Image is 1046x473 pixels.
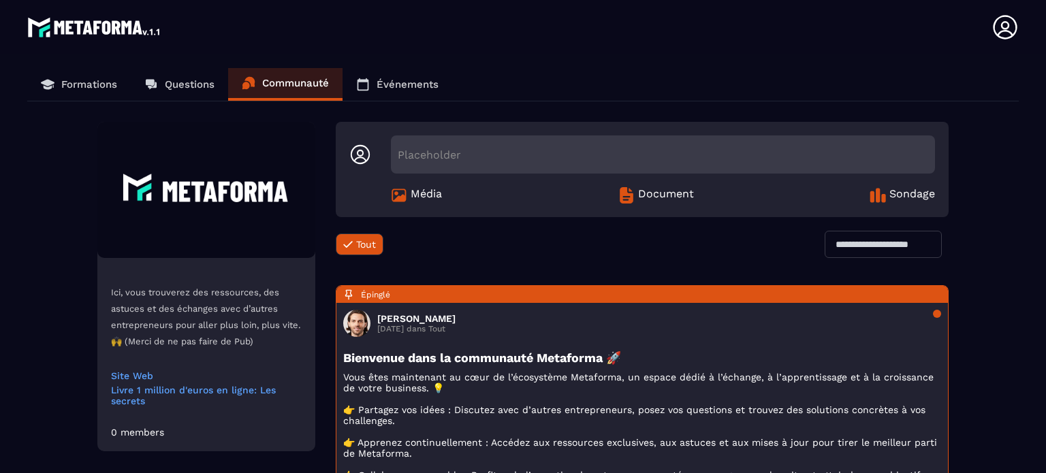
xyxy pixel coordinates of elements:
p: Ici, vous trouverez des ressources, des astuces et des échanges avec d’autres entrepreneurs pour ... [111,284,302,350]
p: Questions [165,78,215,91]
a: Site Web [111,370,302,381]
p: Événements [377,78,439,91]
span: Document [638,187,694,203]
div: Placeholder [391,135,935,174]
a: Formations [27,68,131,101]
p: [DATE] dans Tout [377,324,456,333]
h3: Bienvenue dans la communauté Metaforma 🚀 [343,350,941,365]
h3: [PERSON_NAME] [377,313,456,324]
p: Communauté [262,77,329,89]
a: Questions [131,68,228,101]
a: Événements [343,68,452,101]
span: Tout [356,239,376,250]
img: logo [27,14,162,41]
a: Communauté [228,68,343,101]
a: Livre 1 million d'euros en ligne: Les secrets [111,385,302,406]
span: Média [411,187,442,203]
p: Formations [61,78,117,91]
span: Sondage [889,187,935,203]
img: Community background [97,122,315,258]
div: 0 members [111,427,164,438]
span: Épinglé [361,290,390,299]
